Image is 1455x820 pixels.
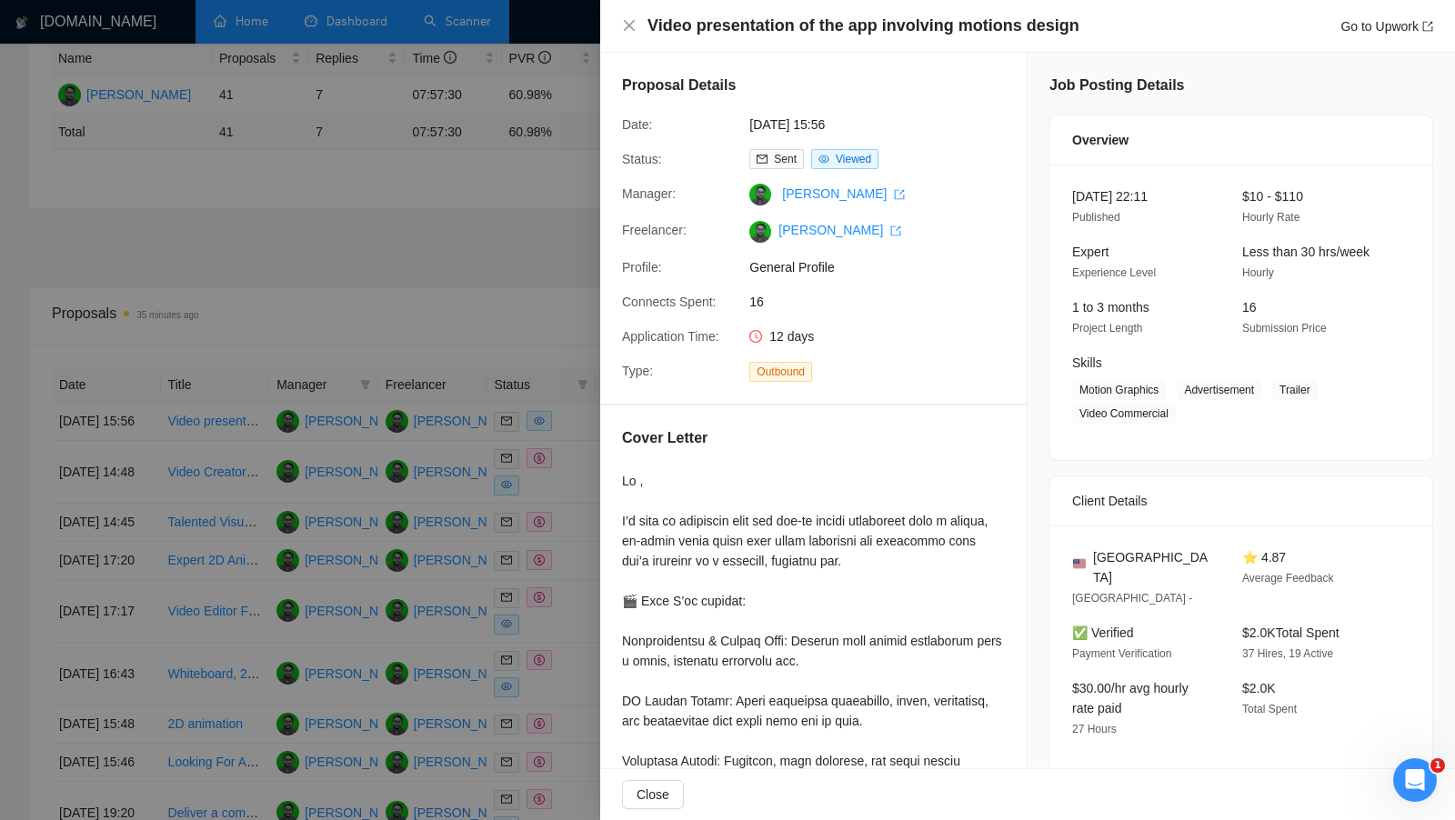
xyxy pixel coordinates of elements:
[1242,647,1333,660] span: 37 Hires, 19 Active
[1073,557,1086,570] img: 🇺🇸
[622,18,637,34] button: Close
[778,223,901,237] a: [PERSON_NAME] export
[1242,625,1340,640] span: $2.0K Total Spent
[1242,211,1299,224] span: Hourly Rate
[622,152,662,166] span: Status:
[622,295,717,309] span: Connects Spent:
[1072,245,1109,259] span: Expert
[1049,75,1184,96] h5: Job Posting Details
[1072,266,1156,279] span: Experience Level
[647,15,1079,37] h4: Video presentation of the app involving motions design
[769,329,814,344] span: 12 days
[637,785,669,805] span: Close
[1072,130,1129,150] span: Overview
[1072,300,1149,315] span: 1 to 3 months
[1393,758,1437,802] iframe: Intercom live chat
[622,186,676,201] span: Manager:
[1242,322,1327,335] span: Submission Price
[1072,211,1120,224] span: Published
[1242,245,1370,259] span: Less than 30 hrs/week
[1272,380,1318,400] span: Trailer
[1072,355,1102,370] span: Skills
[1072,189,1148,204] span: [DATE] 22:11
[749,221,771,243] img: c1T3nZxrUd1RkhS4DLUca4rnqwClX7qOa_r4YbNVYlNJ3iNw0-Sefa7yicZVM3w7-m
[1242,300,1257,315] span: 16
[749,257,1022,277] span: General Profile
[1072,723,1117,735] span: 27 Hours
[1242,681,1276,695] span: $2.0K
[622,18,637,33] span: close
[1072,592,1192,605] span: [GEOGRAPHIC_DATA] -
[622,427,707,449] h5: Cover Letter
[622,329,719,344] span: Application Time:
[1422,21,1433,32] span: export
[749,292,1022,312] span: 16
[1072,404,1176,424] span: Video Commercial
[1242,189,1303,204] span: $10 - $110
[1242,703,1297,715] span: Total Spent
[622,260,662,275] span: Profile:
[836,153,871,165] span: Viewed
[1177,380,1261,400] span: Advertisement
[1340,19,1433,34] a: Go to Upworkexport
[749,330,762,343] span: clock-circle
[1072,322,1142,335] span: Project Length
[1430,758,1445,773] span: 1
[818,154,829,165] span: eye
[1072,476,1410,525] div: Client Details
[749,362,812,382] span: Outbound
[622,223,687,237] span: Freelancer:
[1242,572,1334,585] span: Average Feedback
[1072,625,1134,640] span: ✅ Verified
[890,225,901,236] span: export
[1072,681,1189,715] span: $30.00/hr avg hourly rate paid
[757,154,768,165] span: mail
[1072,380,1166,400] span: Motion Graphics
[1072,647,1171,660] span: Payment Verification
[1093,547,1213,587] span: [GEOGRAPHIC_DATA]
[622,75,736,96] h5: Proposal Details
[622,364,653,378] span: Type:
[1242,266,1274,279] span: Hourly
[622,780,684,809] button: Close
[622,117,652,132] span: Date:
[782,186,905,201] a: [PERSON_NAME] export
[894,189,905,200] span: export
[749,115,1022,135] span: [DATE] 15:56
[774,153,797,165] span: Sent
[1242,550,1286,565] span: ⭐ 4.87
